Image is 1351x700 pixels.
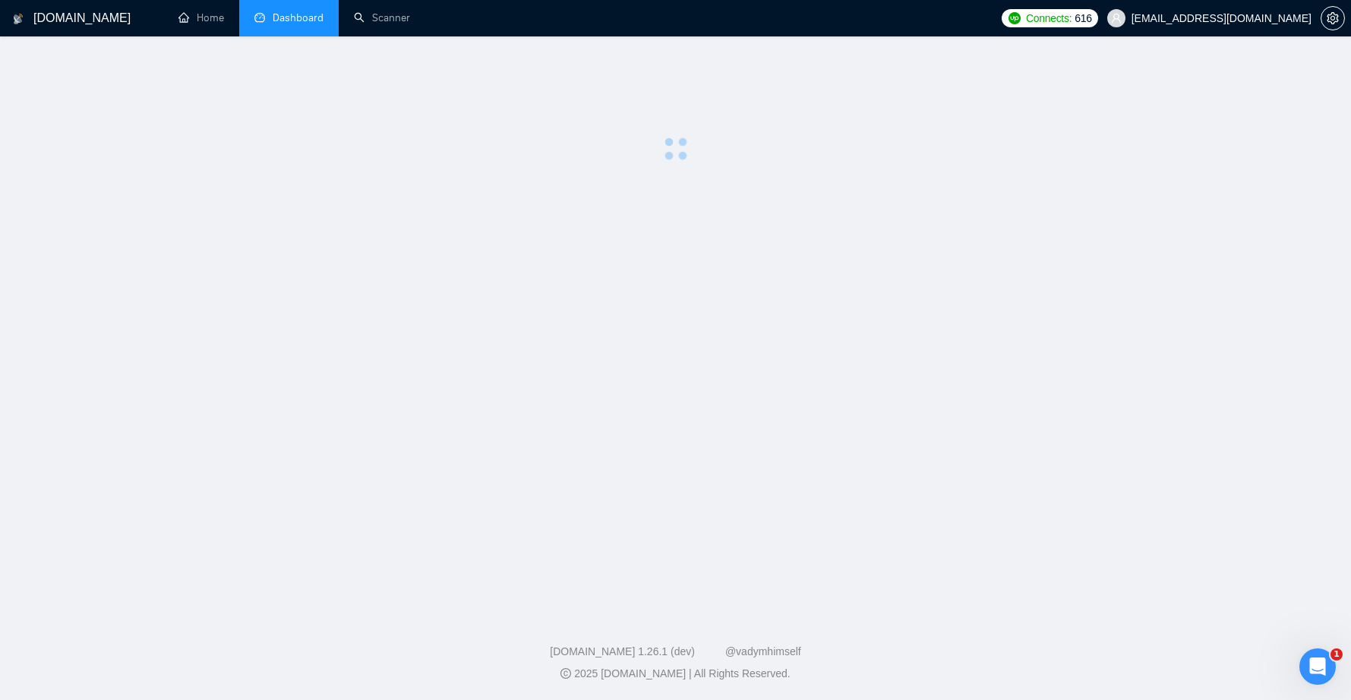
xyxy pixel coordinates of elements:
[725,645,801,657] a: @vadymhimself
[550,645,695,657] a: [DOMAIN_NAME] 1.26.1 (dev)
[1299,648,1336,685] iframe: Intercom live chat
[178,11,224,24] a: homeHome
[560,668,571,679] span: copyright
[1321,6,1345,30] button: setting
[13,7,24,31] img: logo
[273,11,324,24] span: Dashboard
[12,666,1339,682] div: 2025 [DOMAIN_NAME] | All Rights Reserved.
[1009,12,1021,24] img: upwork-logo.png
[1330,648,1343,661] span: 1
[1026,10,1072,27] span: Connects:
[254,12,265,23] span: dashboard
[1111,13,1122,24] span: user
[1321,12,1344,24] span: setting
[1075,10,1091,27] span: 616
[1321,12,1345,24] a: setting
[354,11,410,24] a: searchScanner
